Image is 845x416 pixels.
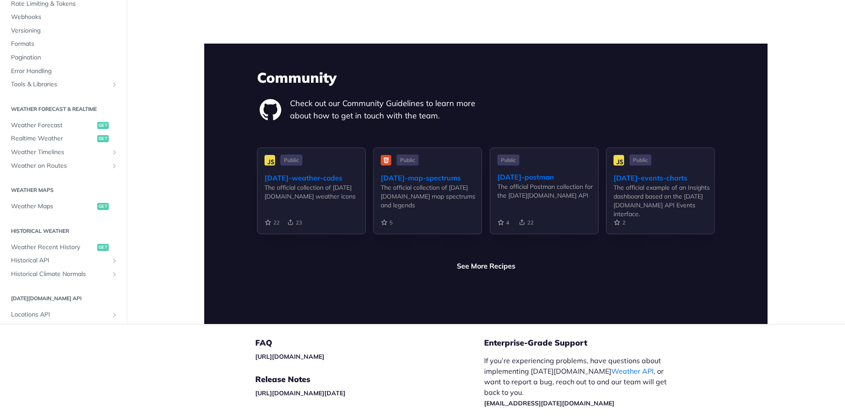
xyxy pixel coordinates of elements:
[381,173,481,183] div: [DATE]-map-spectrums
[11,13,118,22] span: Webhooks
[484,355,676,408] p: If you’re experiencing problems, have questions about implementing [DATE][DOMAIN_NAME] , or want ...
[111,257,118,264] button: Show subpages for Historical API
[497,155,519,166] span: Public
[257,147,366,248] a: Public [DATE]-weather-codes The official collection of [DATE][DOMAIN_NAME] weather icons
[490,147,599,248] a: Public [DATE]-postman The official Postman collection for the [DATE][DOMAIN_NAME] API
[7,159,120,172] a: Weather on RoutesShow subpages for Weather on Routes
[7,37,120,51] a: Formats
[97,122,109,129] span: get
[614,173,714,183] div: [DATE]-events-charts
[381,183,481,210] div: The official collection of [DATE][DOMAIN_NAME] map spectrums and legends
[7,51,120,64] a: Pagination
[7,227,120,235] h2: Historical Weather
[7,132,120,145] a: Realtime Weatherget
[11,67,118,76] span: Error Handling
[7,240,120,254] a: Weather Recent Historyget
[111,271,118,278] button: Show subpages for Historical Climate Normals
[611,367,654,376] a: Weather API
[484,338,690,348] h5: Enterprise-Grade Support
[7,295,120,302] h2: [DATE][DOMAIN_NAME] API
[11,80,109,89] span: Tools & Libraries
[290,97,486,122] p: Check out our Community Guidelines to learn more about how to get in touch with the team.
[11,53,118,62] span: Pagination
[7,308,120,321] a: Locations APIShow subpages for Locations API
[7,24,120,37] a: Versioning
[11,310,109,319] span: Locations API
[11,134,95,143] span: Realtime Weather
[7,254,120,267] a: Historical APIShow subpages for Historical API
[111,311,118,318] button: Show subpages for Locations API
[11,161,109,170] span: Weather on Routes
[629,155,651,166] span: Public
[97,243,109,250] span: get
[11,148,109,157] span: Weather Timelines
[373,147,482,248] a: Public [DATE]-map-spectrums The official collection of [DATE][DOMAIN_NAME] map spectrums and legends
[265,183,365,201] div: The official collection of [DATE][DOMAIN_NAME] weather icons
[265,173,365,183] div: [DATE]-weather-codes
[7,200,120,213] a: Weather Mapsget
[7,11,120,24] a: Webhooks
[11,40,118,48] span: Formats
[11,243,95,251] span: Weather Recent History
[11,121,95,130] span: Weather Forecast
[11,256,109,265] span: Historical API
[97,203,109,210] span: get
[255,389,345,397] a: [URL][DOMAIN_NAME][DATE]
[11,26,118,35] span: Versioning
[7,78,120,91] a: Tools & LibrariesShow subpages for Tools & Libraries
[497,172,598,182] div: [DATE]-postman
[280,155,302,166] span: Public
[11,202,95,211] span: Weather Maps
[255,338,484,348] h5: FAQ
[7,268,120,281] a: Historical Climate NormalsShow subpages for Historical Climate Normals
[111,162,118,169] button: Show subpages for Weather on Routes
[457,261,515,271] a: See More Recipes
[7,186,120,194] h2: Weather Maps
[111,81,118,88] button: Show subpages for Tools & Libraries
[257,68,715,87] h3: Community
[255,353,324,361] a: [URL][DOMAIN_NAME]
[11,324,109,333] span: Insights API
[97,135,109,142] span: get
[255,374,484,385] h5: Release Notes
[111,149,118,156] button: Show subpages for Weather Timelines
[7,322,120,335] a: Insights APIShow subpages for Insights API
[7,105,120,113] h2: Weather Forecast & realtime
[7,119,120,132] a: Weather Forecastget
[606,147,715,248] a: Public [DATE]-events-charts The official example of an Insights dashboard based on the [DATE][DOM...
[614,183,714,218] div: The official example of an Insights dashboard based on the [DATE][DOMAIN_NAME] API Events interface.
[7,146,120,159] a: Weather TimelinesShow subpages for Weather Timelines
[397,155,419,166] span: Public
[497,182,598,200] div: The official Postman collection for the [DATE][DOMAIN_NAME] API
[7,65,120,78] a: Error Handling
[484,399,614,407] a: [EMAIL_ADDRESS][DATE][DOMAIN_NAME]
[11,270,109,279] span: Historical Climate Normals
